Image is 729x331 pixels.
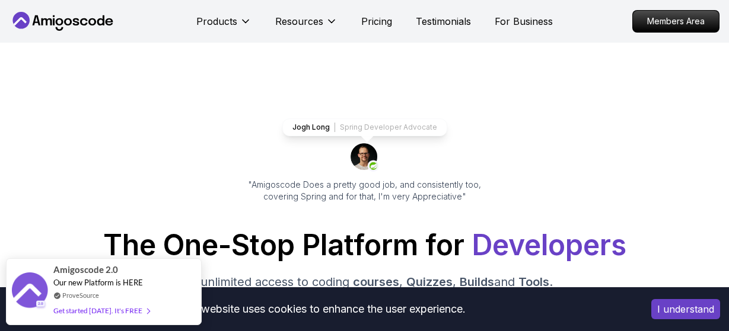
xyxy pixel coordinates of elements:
p: Jogh Long [292,123,330,132]
a: For Business [495,14,553,28]
span: Builds [460,275,494,289]
div: This website uses cookies to enhance the user experience. [9,296,634,322]
p: "Amigoscode Does a pretty good job, and consistently too, covering Spring and for that, I'm very ... [232,179,498,203]
iframe: chat widget [655,257,729,313]
p: Get unlimited access to coding , , and . Start your journey or level up your career with Amigosco... [165,274,564,307]
span: Quizzes [406,275,453,289]
span: Tools [518,275,549,289]
p: Spring Developer Advocate [340,123,437,132]
span: Amigoscode 2.0 [53,263,118,277]
p: Members Area [633,11,719,32]
h1: The One-Stop Platform for [9,231,720,259]
div: Get started [DATE]. It's FREE [53,304,149,317]
p: Products [196,14,237,28]
a: Members Area [632,10,720,33]
p: Resources [275,14,323,28]
a: ProveSource [62,290,99,300]
img: josh long [351,143,379,172]
button: Accept cookies [651,299,720,319]
button: Resources [275,14,338,38]
button: Products [196,14,252,38]
span: Our new Platform is HERE [53,278,143,287]
span: Developers [472,227,626,262]
span: courses [353,275,399,289]
a: Pricing [361,14,392,28]
img: provesource social proof notification image [12,272,47,311]
a: Testimonials [416,14,471,28]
